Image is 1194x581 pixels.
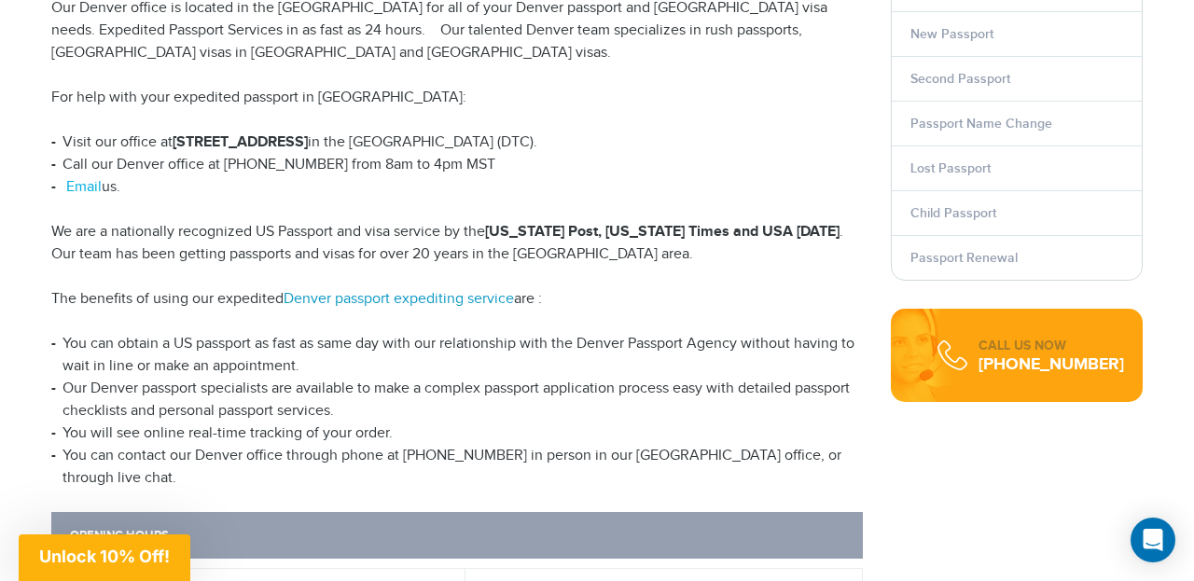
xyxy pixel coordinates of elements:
[51,176,863,199] li: us.
[51,333,863,378] li: You can obtain a US passport as fast as same day with our relationship with the Denver Passport A...
[485,223,840,241] strong: [US_STATE] Post, [US_STATE] Times and USA [DATE]
[910,205,996,221] a: Child Passport
[19,534,190,581] div: Unlock 10% Off!
[51,221,863,266] p: We are a nationally recognized US Passport and visa service by the . Our team has been getting pa...
[66,178,102,196] a: Email
[51,445,863,490] li: You can contact our Denver office through phone at [PHONE_NUMBER] in person in our [GEOGRAPHIC_DA...
[51,154,863,176] li: Call our Denver office at [PHONE_NUMBER] from 8am to 4pm MST
[910,250,1018,266] a: Passport Renewal
[910,116,1052,131] a: Passport Name Change
[51,87,863,109] p: For help with your expedited passport in [GEOGRAPHIC_DATA]:
[51,422,863,445] li: You will see online real-time tracking of your order.
[910,71,1010,87] a: Second Passport
[51,512,465,568] th: OPENING HOURS
[51,378,863,422] li: Our Denver passport specialists are available to make a complex passport application process easy...
[910,26,993,42] a: New Passport
[979,355,1124,374] div: [PHONE_NUMBER]
[51,131,863,154] li: Visit our office at in the [GEOGRAPHIC_DATA] (DTC).
[979,337,1124,355] div: CALL US NOW
[51,288,863,311] p: The benefits of using our expedited are :
[284,290,514,308] a: Denver passport expediting service
[173,133,308,151] strong: [STREET_ADDRESS]
[910,160,991,176] a: Lost Passport
[1131,518,1175,562] div: Open Intercom Messenger
[39,546,170,566] span: Unlock 10% Off!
